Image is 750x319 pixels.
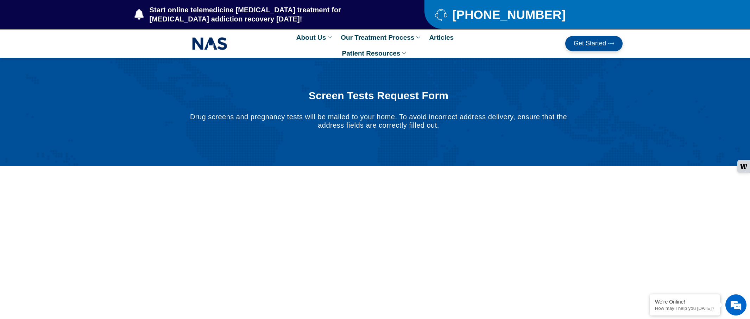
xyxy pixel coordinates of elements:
img: NAS_email_signature-removebg-preview.png [192,36,227,52]
a: Start online telemedicine [MEDICAL_DATA] treatment for [MEDICAL_DATA] addiction recovery [DATE]! [134,5,396,24]
a: [PHONE_NUMBER] [435,8,605,21]
a: Patient Resources [339,45,412,61]
span: Start online telemedicine [MEDICAL_DATA] treatment for [MEDICAL_DATA] addiction recovery [DATE]! [148,5,397,24]
p: How may I help you today? [655,306,715,311]
p: Drug screens and pregnancy tests will be mailed to your home. To avoid incorrect address delivery... [184,113,573,129]
div: We're Online! [655,299,715,305]
a: Get Started [565,36,623,51]
span: [PHONE_NUMBER] [450,10,566,19]
a: Articles [426,30,457,45]
a: About Us [293,30,337,45]
h1: Screen Tests Request Form [184,89,573,102]
a: Our Treatment Process [337,30,426,45]
span: Get Started [574,40,606,47]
